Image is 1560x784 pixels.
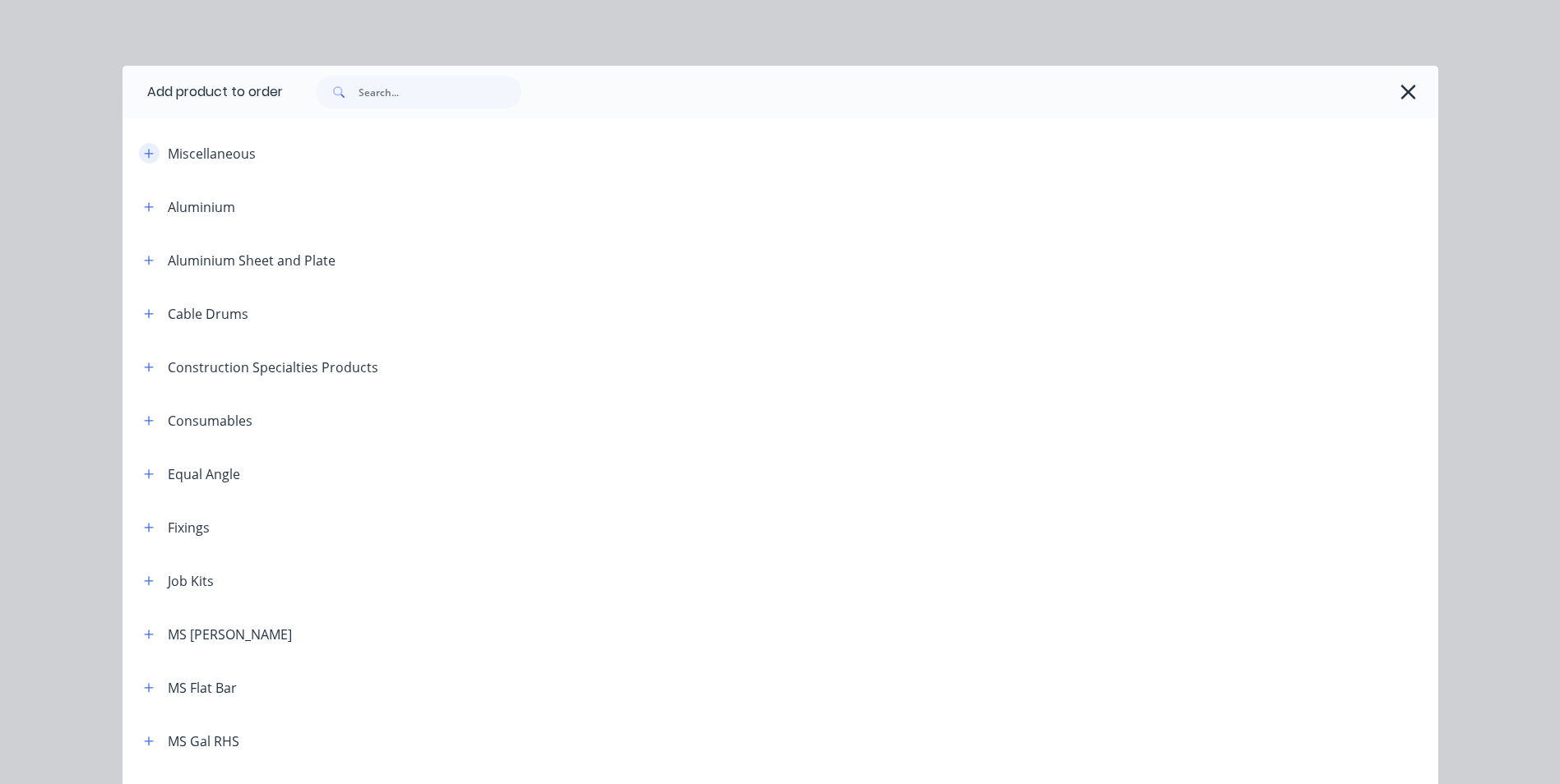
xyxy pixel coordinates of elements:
[168,304,248,324] div: Cable Drums
[168,464,240,484] div: Equal Angle
[168,678,237,698] div: MS Flat Bar
[168,518,210,537] div: Fixings
[168,731,239,751] div: MS Gal RHS
[168,571,214,591] div: Job Kits
[168,625,292,644] div: MS [PERSON_NAME]
[123,66,283,118] div: Add product to order
[168,411,252,431] div: Consumables
[168,357,378,377] div: Construction Specialties Products
[359,76,521,108] input: Search...
[168,251,336,270] div: Aluminium Sheet and Plate
[168,197,235,217] div: Aluminium
[168,144,256,164] div: Miscellaneous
